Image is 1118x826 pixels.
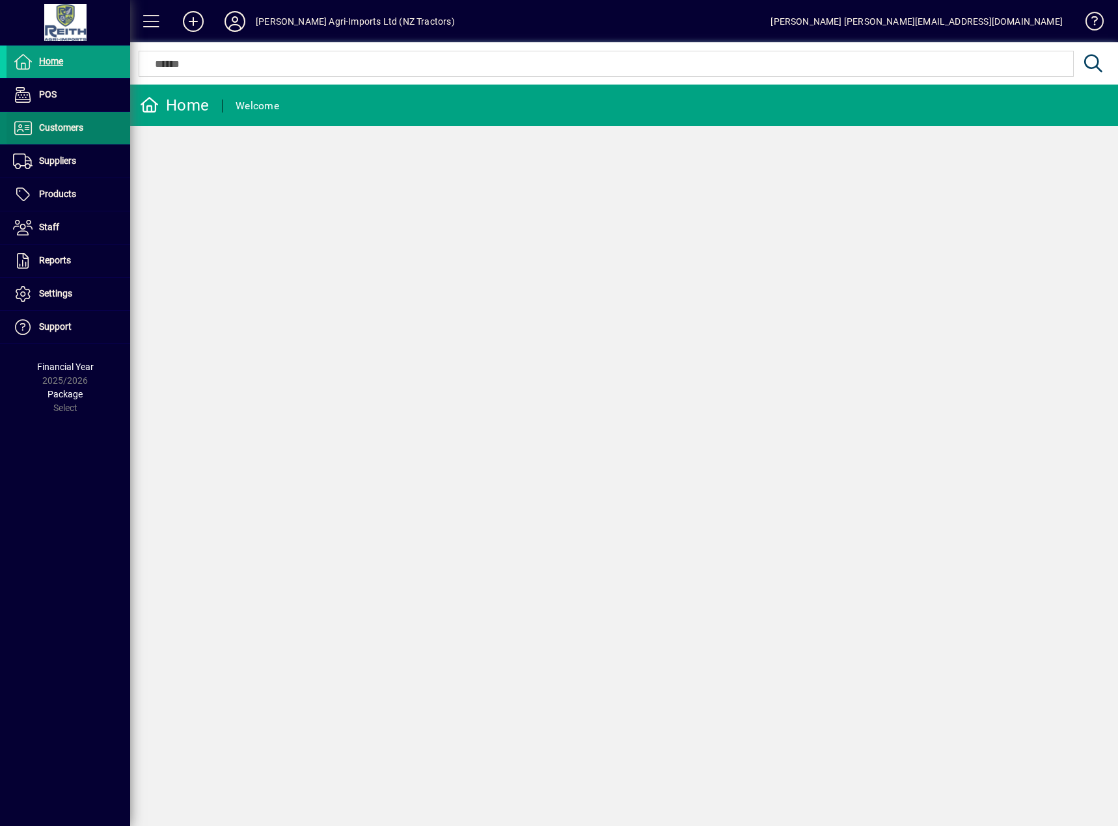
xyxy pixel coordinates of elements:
span: Settings [39,288,72,299]
a: Customers [7,112,130,144]
div: [PERSON_NAME] Agri-Imports Ltd (NZ Tractors) [256,11,455,32]
span: Customers [39,122,83,133]
span: POS [39,89,57,100]
button: Profile [214,10,256,33]
a: Suppliers [7,145,130,178]
a: POS [7,79,130,111]
a: Reports [7,245,130,277]
button: Add [172,10,214,33]
div: Welcome [236,96,279,116]
span: Support [39,321,72,332]
span: Staff [39,222,59,232]
span: Suppliers [39,155,76,166]
span: Reports [39,255,71,265]
span: Package [48,389,83,399]
div: Home [140,95,209,116]
a: Support [7,311,130,343]
span: Products [39,189,76,199]
a: Staff [7,211,130,244]
div: [PERSON_NAME] [PERSON_NAME][EMAIL_ADDRESS][DOMAIN_NAME] [770,11,1063,32]
a: Products [7,178,130,211]
a: Settings [7,278,130,310]
span: Home [39,56,63,66]
span: Financial Year [37,362,94,372]
a: Knowledge Base [1076,3,1102,45]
